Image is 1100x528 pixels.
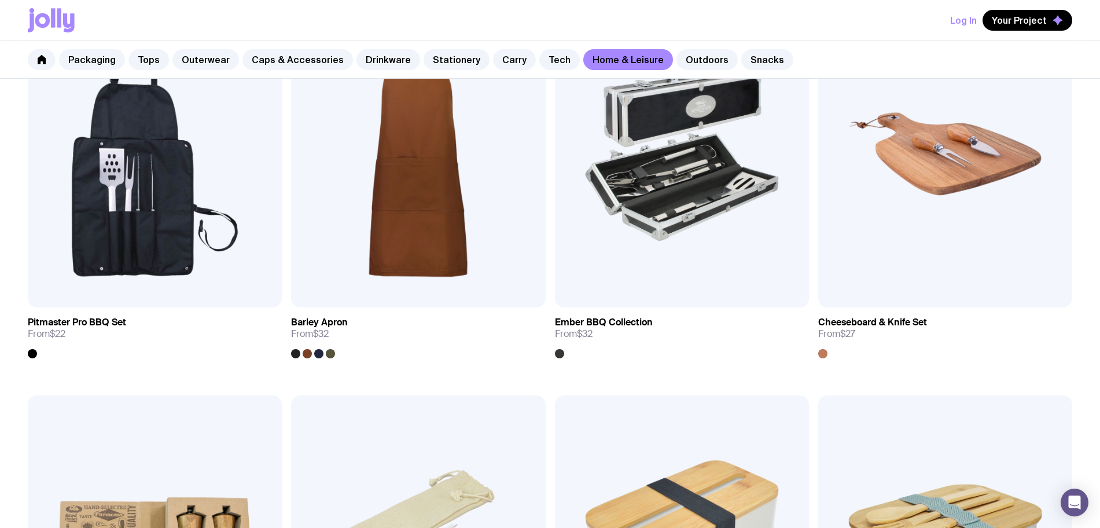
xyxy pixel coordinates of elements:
h3: Ember BBQ Collection [555,317,653,328]
span: From [555,328,593,340]
button: Log In [950,10,977,31]
h3: Cheeseboard & Knife Set [818,317,927,328]
a: Outdoors [676,49,738,70]
a: Stationery [424,49,490,70]
span: From [291,328,329,340]
a: Carry [493,49,536,70]
span: $32 [577,328,593,340]
span: $32 [313,328,329,340]
a: Snacks [741,49,793,70]
button: Your Project [983,10,1072,31]
span: Your Project [992,14,1047,26]
a: Tops [128,49,169,70]
a: Drinkware [356,49,420,70]
a: Tech [539,49,580,70]
a: Ember BBQ CollectionFrom$32 [555,307,809,358]
span: $27 [840,328,855,340]
span: From [28,328,65,340]
a: Home & Leisure [583,49,673,70]
a: Barley ApronFrom$32 [291,307,545,358]
h3: Pitmaster Pro BBQ Set [28,317,126,328]
a: Caps & Accessories [242,49,353,70]
span: From [818,328,855,340]
a: Packaging [59,49,125,70]
a: Pitmaster Pro BBQ SetFrom$22 [28,307,282,358]
h3: Barley Apron [291,317,348,328]
span: $22 [50,328,65,340]
a: Cheeseboard & Knife SetFrom$27 [818,307,1072,358]
div: Open Intercom Messenger [1061,489,1088,516]
a: Outerwear [172,49,239,70]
